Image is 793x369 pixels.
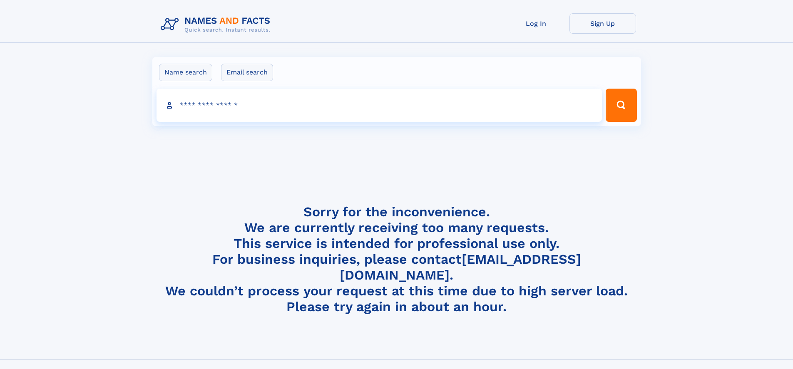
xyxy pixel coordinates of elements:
[157,89,602,122] input: search input
[569,13,636,34] a: Sign Up
[606,89,636,122] button: Search Button
[157,204,636,315] h4: Sorry for the inconvenience. We are currently receiving too many requests. This service is intend...
[157,13,277,36] img: Logo Names and Facts
[503,13,569,34] a: Log In
[159,64,212,81] label: Name search
[221,64,273,81] label: Email search
[340,251,581,283] a: [EMAIL_ADDRESS][DOMAIN_NAME]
